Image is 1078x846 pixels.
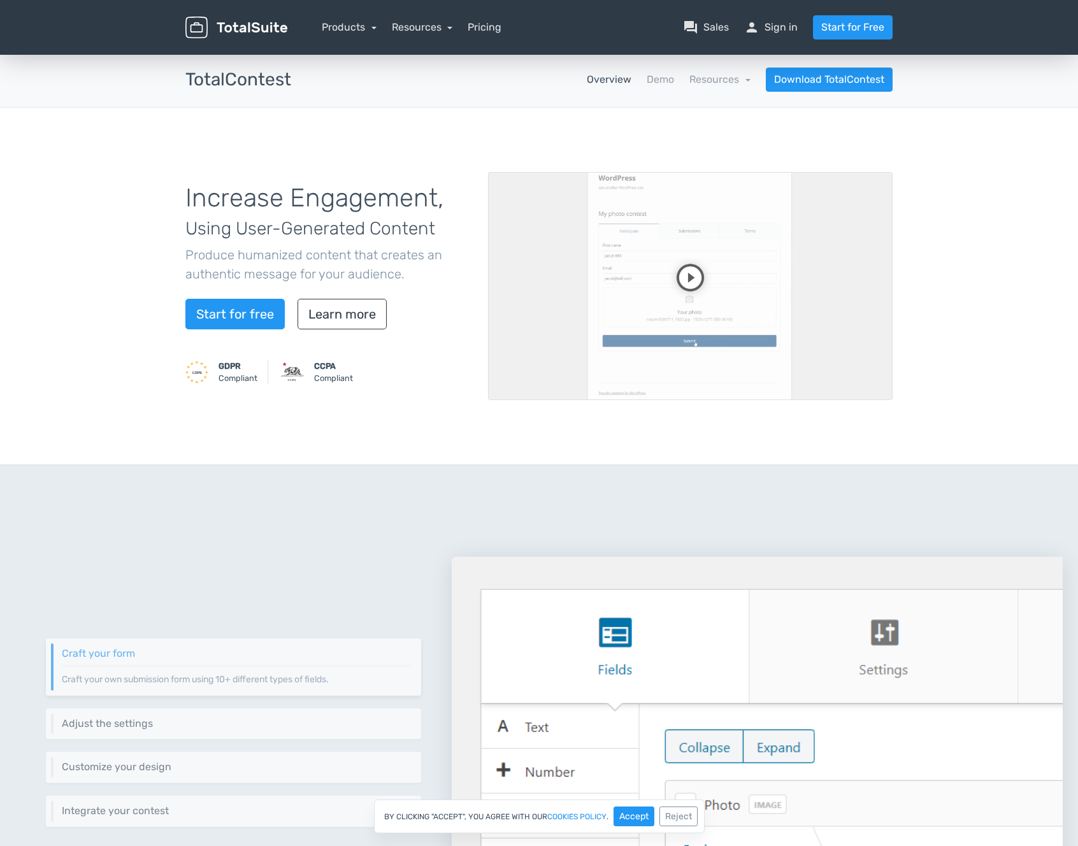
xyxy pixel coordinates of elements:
[744,20,759,35] span: person
[322,21,377,33] a: Products
[185,218,435,239] span: Using User-Generated Content
[62,729,412,729] p: Adjust your contest's behavior through a rich set of settings and options.
[62,761,412,773] h6: Customize your design
[547,813,607,821] a: cookies policy
[281,361,304,384] img: CCPA
[587,72,631,87] a: Overview
[185,361,208,384] img: GDPR
[185,17,287,39] img: TotalSuite for WordPress
[314,361,336,371] strong: CCPA
[62,666,412,686] p: Craft your own submission form using 10+ different types of fields.
[614,807,654,826] button: Accept
[392,21,453,33] a: Resources
[659,807,698,826] button: Reject
[219,361,241,371] strong: GDPR
[766,68,893,92] a: Download TotalContest
[62,718,412,729] h6: Adjust the settings
[468,20,501,35] a: Pricing
[185,245,469,283] p: Produce humanized content that creates an authentic message for your audience.
[647,72,674,87] a: Demo
[683,20,729,35] a: question_answerSales
[185,70,291,90] h3: TotalContest
[683,20,698,35] span: question_answer
[185,184,469,240] h1: Increase Engagement,
[744,20,798,35] a: personSign in
[314,360,353,384] small: Compliant
[374,799,705,833] div: By clicking "Accept", you agree with our .
[298,299,387,329] a: Learn more
[185,299,285,329] a: Start for free
[62,648,412,659] h6: Craft your form
[813,15,893,39] a: Start for Free
[219,360,257,384] small: Compliant
[62,773,412,773] p: Keep your website's design consistent by customizing the design to match your branding guidelines.
[689,73,751,85] a: Resources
